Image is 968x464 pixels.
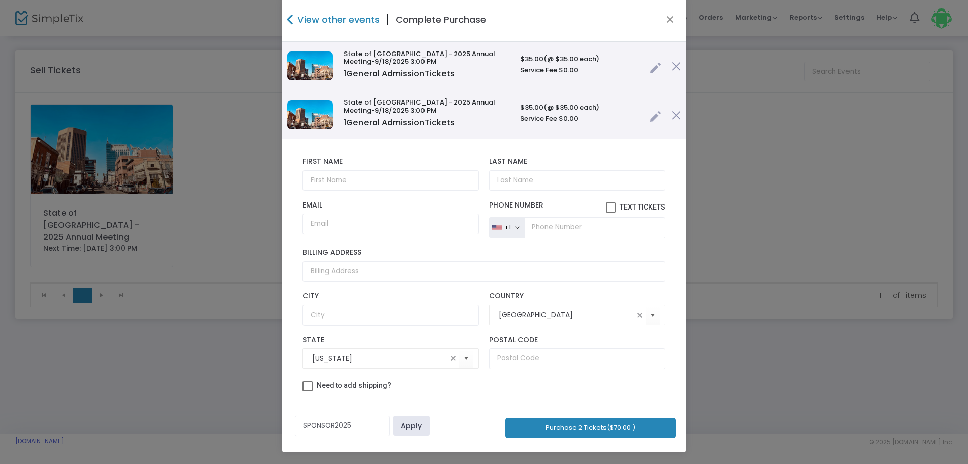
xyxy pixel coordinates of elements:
[371,57,437,66] span: -9/18/2025 3:00 PM
[489,348,665,369] input: Postal Code
[520,115,640,123] h6: Service Fee $0.00
[489,336,665,345] label: Postal Code
[302,248,665,257] label: Billing Address
[459,348,473,369] button: Select
[302,170,479,191] input: First Name
[302,292,479,301] label: City
[505,418,676,438] button: Purchase 2 Tickets($70.00 )
[425,68,455,79] span: Tickets
[489,217,525,238] button: +1
[344,117,455,128] span: General Admission
[287,100,333,129] img: IMG2277.jpeg
[344,98,510,114] h6: State of [GEOGRAPHIC_DATA] - 2025 Annual Meeting
[344,68,346,79] span: 1
[371,106,437,115] span: -9/18/2025 3:00 PM
[489,292,665,301] label: Country
[396,13,486,26] h4: Complete Purchase
[302,201,479,210] label: Email
[520,104,640,112] h6: $35.00
[672,62,681,71] img: cross.png
[302,336,479,345] label: State
[312,353,447,364] input: Select State
[520,66,640,74] h6: Service Fee $0.00
[489,170,665,191] input: Last Name
[634,309,646,321] span: clear
[489,157,665,166] label: Last Name
[499,310,634,320] input: Select Country
[620,203,665,211] span: Text Tickets
[663,13,677,26] button: Close
[646,304,660,325] button: Select
[543,54,599,64] span: (@ $35.00 each)
[344,50,510,66] h6: State of [GEOGRAPHIC_DATA] - 2025 Annual Meeting
[295,416,390,436] input: Enter Promo code
[520,55,640,63] h6: $35.00
[543,102,599,112] span: (@ $35.00 each)
[489,201,665,213] label: Phone Number
[425,117,455,128] span: Tickets
[447,352,459,365] span: clear
[302,305,479,326] input: City
[344,68,455,79] span: General Admission
[525,217,665,238] input: Phone Number
[295,13,380,26] h4: View other events
[504,223,511,231] div: +1
[302,157,479,166] label: First Name
[380,11,396,29] span: |
[672,111,681,120] img: cross.png
[302,214,479,234] input: Email
[344,117,346,128] span: 1
[287,51,333,80] img: IMG2277.jpeg
[302,261,665,282] input: Billing Address
[317,381,391,389] span: Need to add shipping?
[393,416,430,436] a: Apply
